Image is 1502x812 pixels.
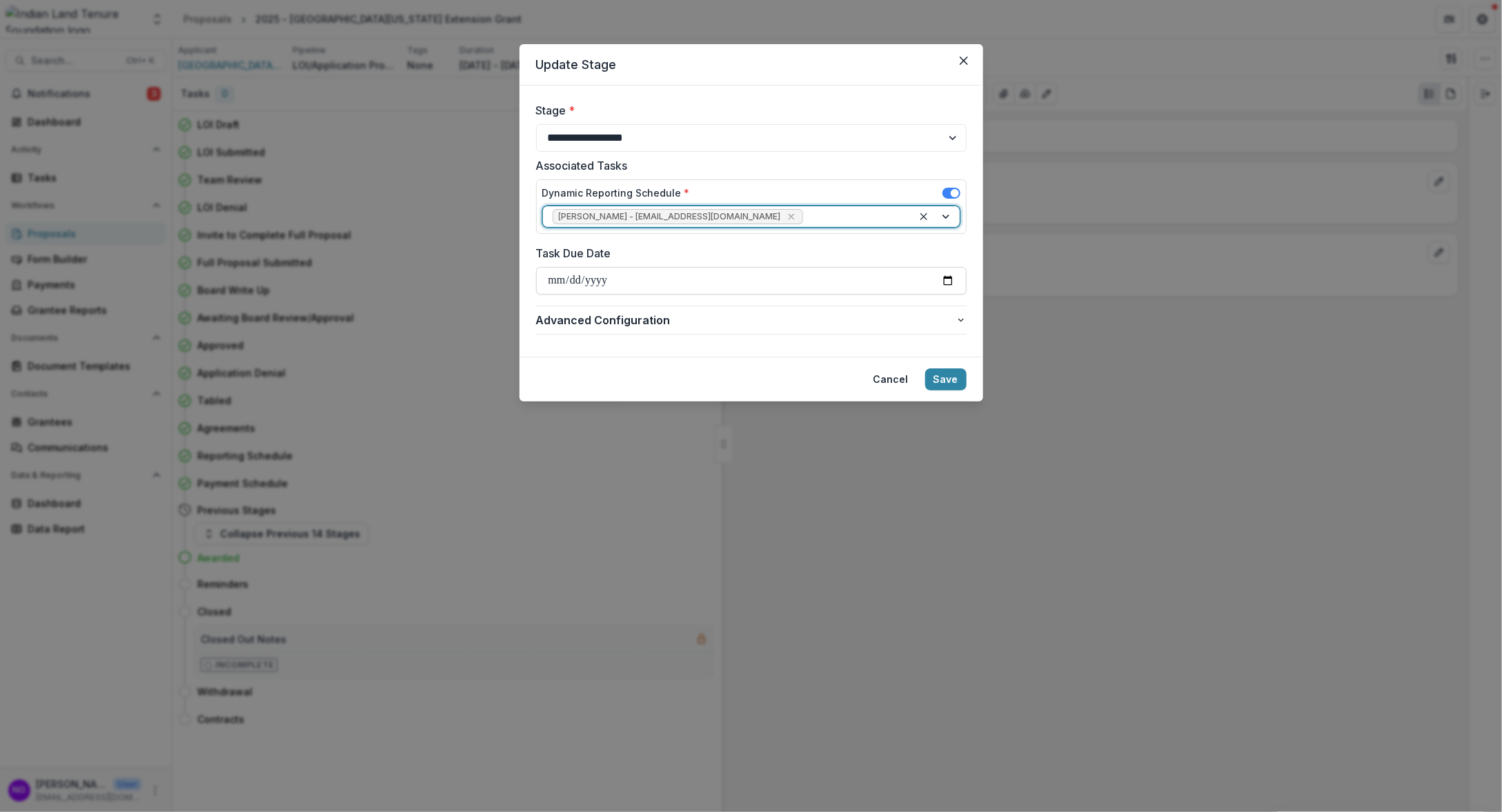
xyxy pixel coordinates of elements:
button: Close [953,50,975,72]
div: Remove Nicole Olson - nolson@iltf.org [784,210,798,224]
header: Update Stage [520,44,983,86]
span: Advanced Configuration [536,312,956,328]
label: Dynamic Reporting Schedule [542,186,690,200]
button: Save [925,368,967,390]
label: Stage [536,102,958,119]
button: Advanced Configuration [536,306,967,334]
label: Task Due Date [536,245,958,261]
button: Cancel [865,368,917,390]
div: Clear selected options [916,208,932,225]
label: Associated Tasks [536,157,958,174]
span: [PERSON_NAME] - [EMAIL_ADDRESS][DOMAIN_NAME] [559,212,781,221]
